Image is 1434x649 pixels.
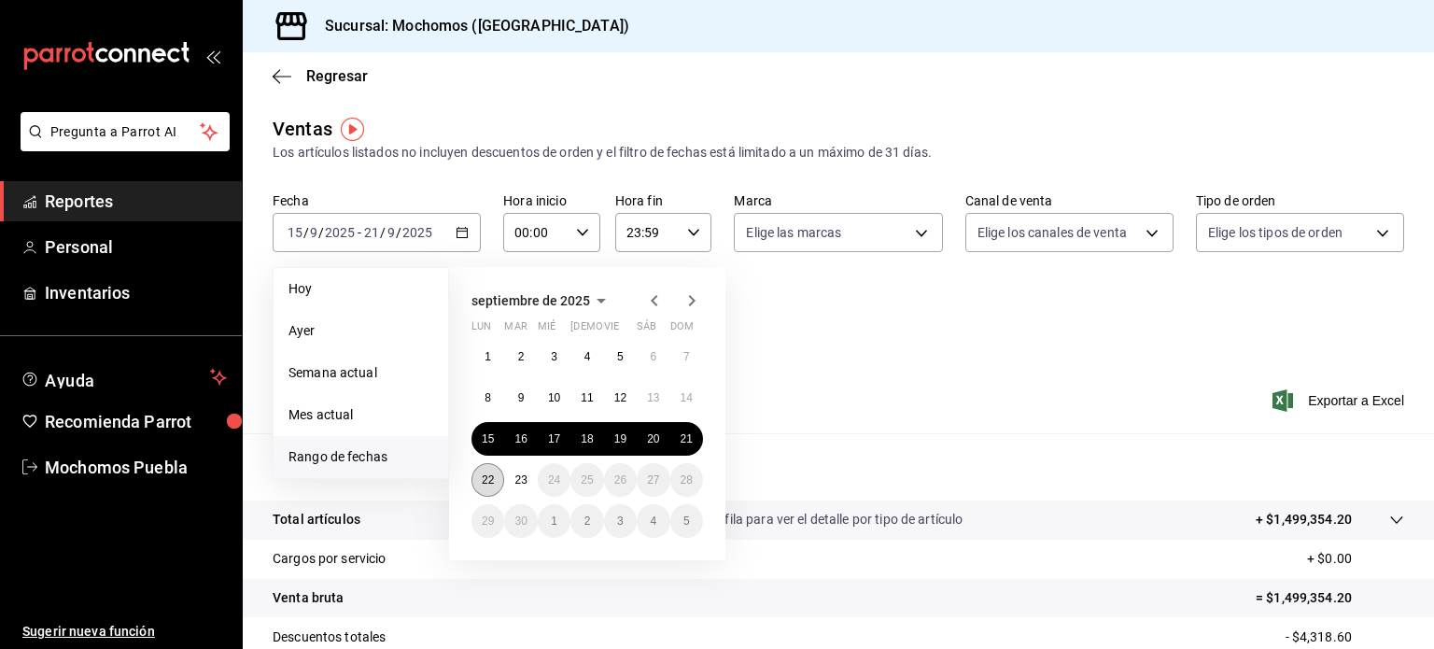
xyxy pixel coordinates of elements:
[604,463,637,497] button: 26 de septiembre de 2025
[482,515,494,528] abbr: 29 de septiembre de 2025
[1286,628,1404,647] p: - $4,318.60
[538,381,570,415] button: 10 de septiembre de 2025
[471,381,504,415] button: 8 de septiembre de 2025
[380,225,386,240] span: /
[650,350,656,363] abbr: 6 de septiembre de 2025
[604,422,637,456] button: 19 de septiembre de 2025
[504,381,537,415] button: 9 de septiembre de 2025
[471,293,590,308] span: septiembre de 2025
[570,422,603,456] button: 18 de septiembre de 2025
[45,189,227,214] span: Reportes
[1307,549,1404,569] p: + $0.00
[273,194,481,207] label: Fecha
[21,112,230,151] button: Pregunta a Parrot AI
[22,622,227,642] span: Sugerir nueva función
[318,225,324,240] span: /
[548,473,560,487] abbr: 24 de septiembre de 2025
[503,194,600,207] label: Hora inicio
[504,422,537,456] button: 16 de septiembre de 2025
[670,504,703,538] button: 5 de octubre de 2025
[288,321,433,341] span: Ayer
[604,381,637,415] button: 12 de septiembre de 2025
[551,515,557,528] abbr: 1 de octubre de 2025
[617,515,624,528] abbr: 3 de octubre de 2025
[273,456,1404,478] p: Resumen
[604,340,637,374] button: 5 de septiembre de 2025
[604,504,637,538] button: 3 de octubre de 2025
[538,422,570,456] button: 17 de septiembre de 2025
[387,225,396,240] input: --
[614,391,626,404] abbr: 12 de septiembre de 2025
[273,115,332,143] div: Ventas
[683,515,690,528] abbr: 5 de octubre de 2025
[670,381,703,415] button: 14 de septiembre de 2025
[670,340,703,374] button: 7 de septiembre de 2025
[471,320,491,340] abbr: lunes
[504,340,537,374] button: 2 de septiembre de 2025
[746,223,841,242] span: Elige las marcas
[734,194,942,207] label: Marca
[584,515,591,528] abbr: 2 de octubre de 2025
[287,225,303,240] input: --
[288,447,433,467] span: Rango de fechas
[288,363,433,383] span: Semana actual
[518,391,525,404] abbr: 9 de septiembre de 2025
[309,225,318,240] input: --
[45,366,203,388] span: Ayuda
[485,391,491,404] abbr: 8 de septiembre de 2025
[637,504,669,538] button: 4 de octubre de 2025
[273,143,1404,162] div: Los artículos listados no incluyen descuentos de orden y el filtro de fechas está limitado a un m...
[306,67,368,85] span: Regresar
[303,225,309,240] span: /
[581,391,593,404] abbr: 11 de septiembre de 2025
[614,473,626,487] abbr: 26 de septiembre de 2025
[604,320,619,340] abbr: viernes
[637,463,669,497] button: 27 de septiembre de 2025
[273,510,360,529] p: Total artículos
[288,279,433,299] span: Hoy
[538,504,570,538] button: 1 de octubre de 2025
[965,194,1174,207] label: Canal de venta
[482,473,494,487] abbr: 22 de septiembre de 2025
[570,340,603,374] button: 4 de septiembre de 2025
[45,455,227,480] span: Mochomos Puebla
[514,515,527,528] abbr: 30 de septiembre de 2025
[504,463,537,497] button: 23 de septiembre de 2025
[1196,194,1404,207] label: Tipo de orden
[471,463,504,497] button: 22 de septiembre de 2025
[670,422,703,456] button: 21 de septiembre de 2025
[637,320,656,340] abbr: sábado
[670,320,694,340] abbr: domingo
[647,432,659,445] abbr: 20 de septiembre de 2025
[396,225,401,240] span: /
[570,381,603,415] button: 11 de septiembre de 2025
[50,122,201,142] span: Pregunta a Parrot AI
[401,225,433,240] input: ----
[1256,510,1352,529] p: + $1,499,354.20
[1208,223,1343,242] span: Elige los tipos de orden
[683,350,690,363] abbr: 7 de septiembre de 2025
[614,432,626,445] abbr: 19 de septiembre de 2025
[681,432,693,445] abbr: 21 de septiembre de 2025
[581,473,593,487] abbr: 25 de septiembre de 2025
[45,234,227,260] span: Personal
[1276,389,1404,412] button: Exportar a Excel
[205,49,220,63] button: open_drawer_menu
[548,432,560,445] abbr: 17 de septiembre de 2025
[324,225,356,240] input: ----
[273,628,386,647] p: Descuentos totales
[681,473,693,487] abbr: 28 de septiembre de 2025
[518,350,525,363] abbr: 2 de septiembre de 2025
[341,118,364,141] button: Tooltip marker
[538,320,555,340] abbr: miércoles
[288,405,433,425] span: Mes actual
[45,409,227,434] span: Recomienda Parrot
[570,320,681,340] abbr: jueves
[485,350,491,363] abbr: 1 de septiembre de 2025
[617,350,624,363] abbr: 5 de septiembre de 2025
[538,463,570,497] button: 24 de septiembre de 2025
[581,432,593,445] abbr: 18 de septiembre de 2025
[548,391,560,404] abbr: 10 de septiembre de 2025
[482,432,494,445] abbr: 15 de septiembre de 2025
